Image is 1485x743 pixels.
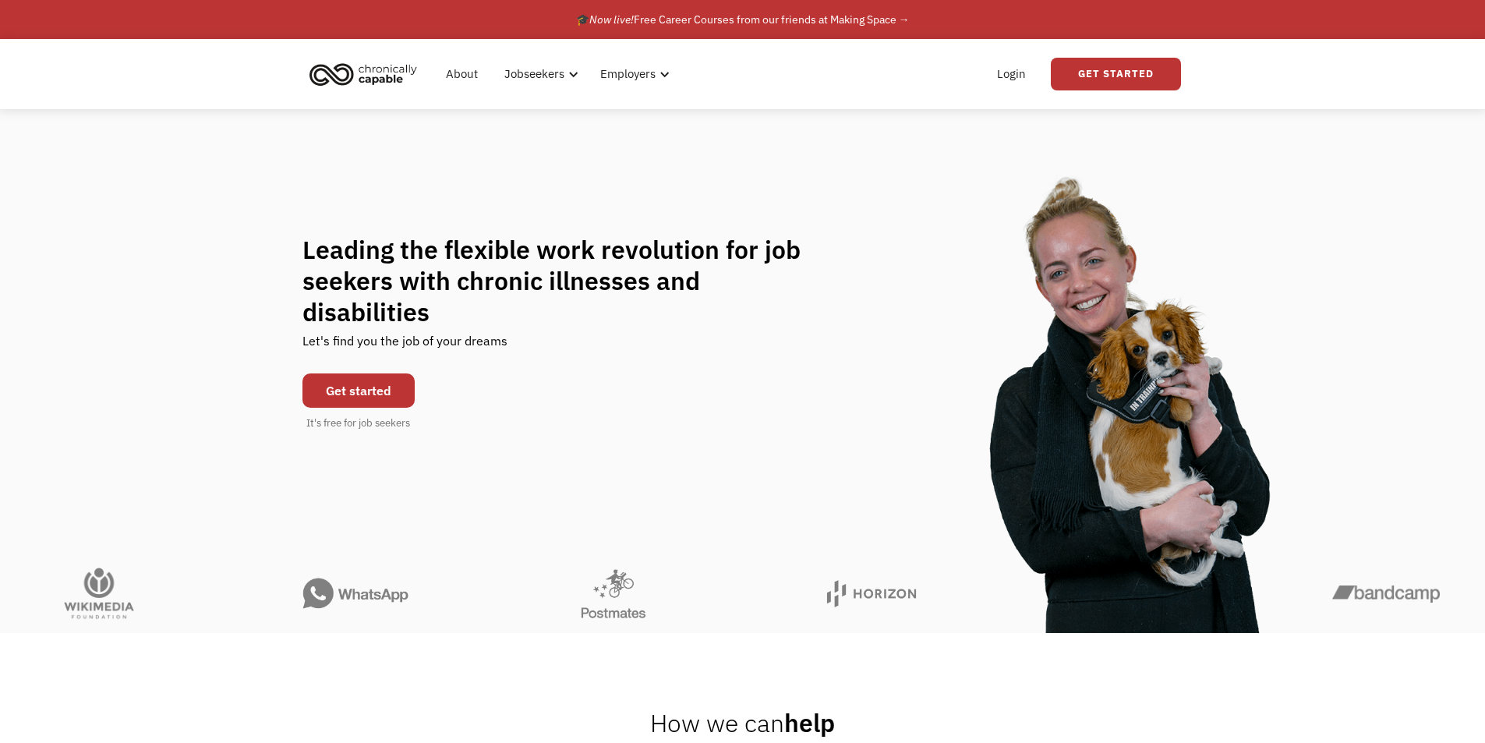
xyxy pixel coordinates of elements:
a: home [305,57,429,91]
a: Login [988,49,1035,99]
div: It's free for job seekers [306,416,410,431]
h2: help [650,707,835,738]
div: Employers [591,49,674,99]
a: Get started [302,373,415,408]
div: Jobseekers [504,65,564,83]
h1: Leading the flexible work revolution for job seekers with chronic illnesses and disabilities [302,234,831,327]
div: Let's find you the job of your dreams [302,327,507,366]
div: Employers [600,65,656,83]
img: Chronically Capable logo [305,57,422,91]
em: Now live! [589,12,634,27]
div: 🎓 Free Career Courses from our friends at Making Space → [576,10,910,29]
a: About [437,49,487,99]
a: Get Started [1051,58,1181,90]
span: How we can [650,706,784,739]
div: Jobseekers [495,49,583,99]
